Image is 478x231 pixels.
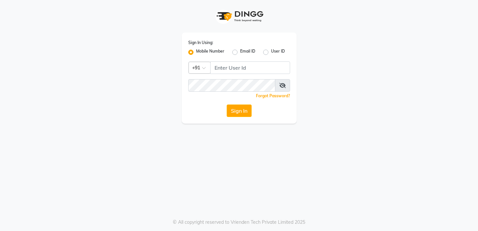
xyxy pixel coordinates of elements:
[256,93,290,98] a: Forgot Password?
[213,7,265,26] img: logo1.svg
[196,48,224,56] label: Mobile Number
[188,79,275,92] input: Username
[188,40,213,46] label: Sign In Using:
[210,61,290,74] input: Username
[240,48,255,56] label: Email ID
[227,104,252,117] button: Sign In
[271,48,285,56] label: User ID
